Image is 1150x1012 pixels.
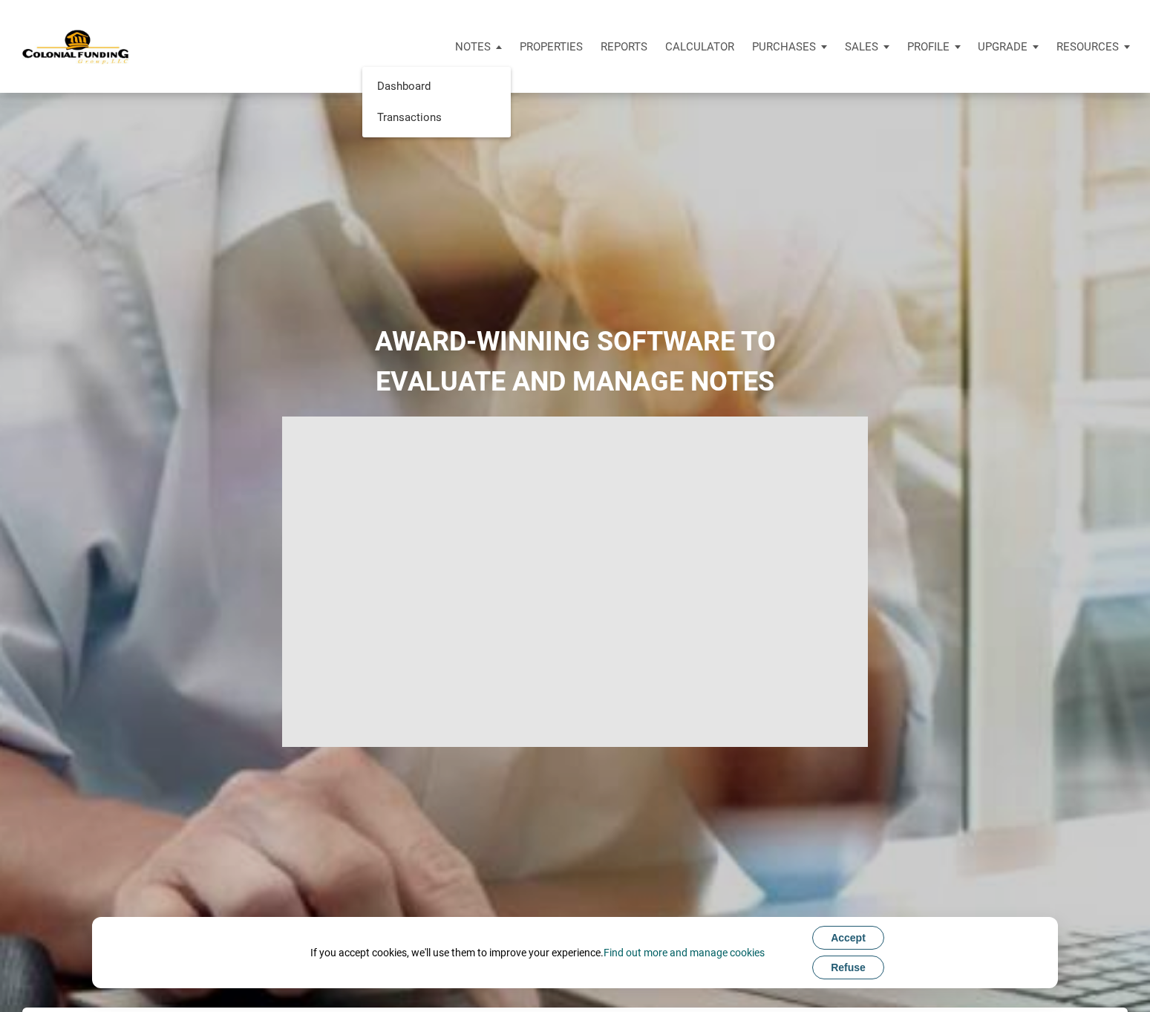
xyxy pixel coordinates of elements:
span: Refuse [831,962,866,973]
a: Find out more and manage cookies [604,947,765,959]
button: Reports [592,25,656,69]
h2: AWARD-WINNING SOFTWARE TO EVALUATE AND MANAGE NOTES [11,321,1139,402]
button: Refuse [812,956,884,979]
button: Sales [836,25,898,69]
p: Reports [601,40,647,53]
button: Profile [898,25,970,69]
p: Purchases [752,40,816,53]
span: Accept [831,932,866,944]
a: Properties [511,25,592,69]
button: Accept [812,926,884,950]
button: Resources [1048,25,1139,69]
p: Properties [520,40,583,53]
a: Dashboard [366,71,507,102]
p: Upgrade [978,40,1028,53]
button: Notes [446,25,511,69]
p: Profile [907,40,950,53]
a: Calculator [656,25,743,69]
p: Resources [1056,40,1119,53]
p: Notes [455,40,491,53]
a: Notes DashboardTransactions [446,25,511,69]
button: Purchases [743,25,836,69]
div: If you accept cookies, we'll use them to improve your experience. [310,945,765,960]
a: Transactions [366,102,507,132]
button: Upgrade [969,25,1048,69]
p: Sales [845,40,878,53]
iframe: NoteUnlimited [282,417,869,746]
p: Calculator [665,40,734,53]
